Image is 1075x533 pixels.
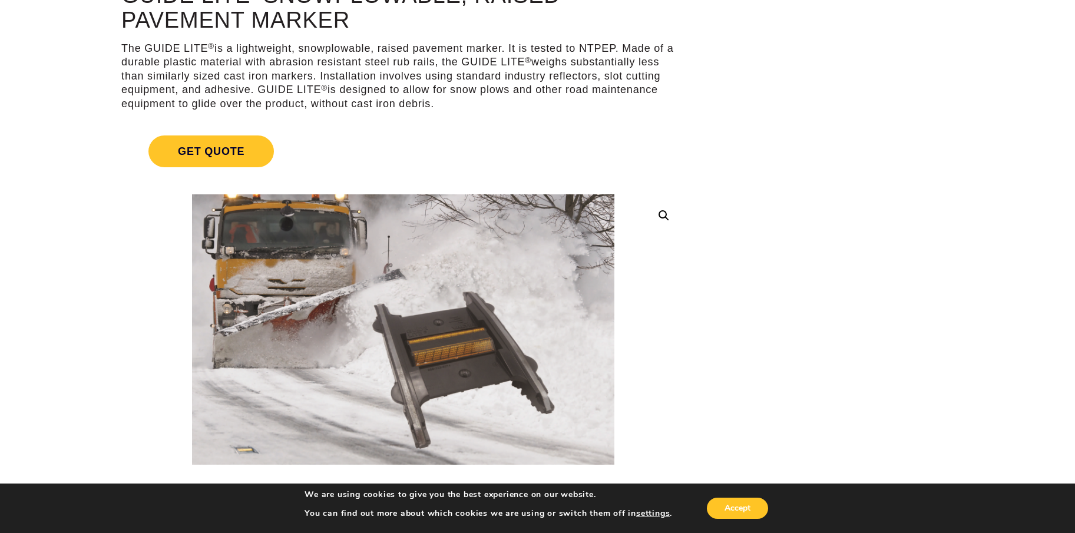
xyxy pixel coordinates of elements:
button: Accept [707,498,768,519]
sup: ® [321,84,328,92]
sup: ® [208,42,214,51]
p: The GUIDE LITE is a lightweight, snowplowable, raised pavement marker. It is tested to NTPEP. Mad... [121,42,685,111]
a: Get Quote [121,121,685,181]
p: You can find out more about which cookies we are using or switch them off in . [305,508,672,519]
p: We are using cookies to give you the best experience on our website. [305,489,672,500]
button: settings [636,508,670,519]
span: Get Quote [148,135,274,167]
sup: ® [525,56,531,65]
